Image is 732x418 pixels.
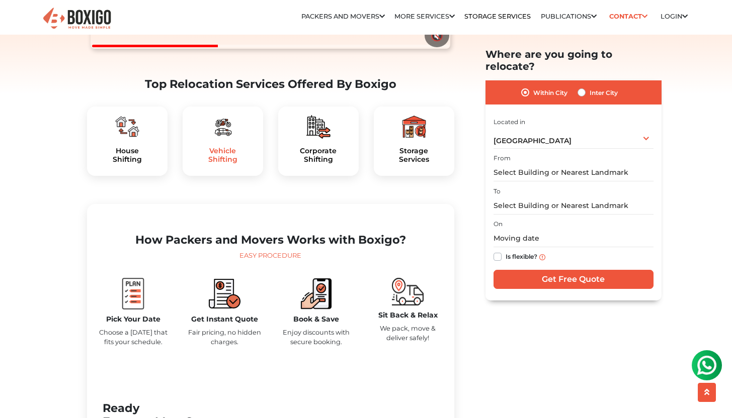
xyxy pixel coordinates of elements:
h5: Book & Save [278,315,355,324]
h5: Pick Your Date [95,315,172,324]
button: 🔇 [425,24,449,47]
h5: Sit Back & Relax [370,311,446,320]
a: HouseShifting [95,147,159,164]
h5: Corporate Shifting [286,147,351,164]
img: Boxigo [42,7,112,31]
span: [GEOGRAPHIC_DATA] [494,136,572,145]
label: On [494,220,503,229]
label: To [494,186,501,195]
img: boxigo_packers_and_movers_compare [209,278,240,309]
img: boxigo_packers_and_movers_plan [117,278,149,309]
input: Moving date [494,230,654,247]
input: Select Building or Nearest Landmark [494,164,654,181]
a: Contact [606,9,651,24]
button: scroll up [698,383,716,402]
label: From [494,154,511,163]
label: Located in [494,117,525,126]
div: Easy Procedure [95,251,446,261]
p: We pack, move & deliver safely! [370,324,446,343]
a: Publications [541,13,597,20]
label: Is flexible? [506,251,537,261]
h5: House Shifting [95,147,159,164]
a: Packers and Movers [301,13,385,20]
label: Within City [533,86,567,98]
a: More services [394,13,455,20]
img: boxigo_packers_and_movers_move [392,278,424,305]
img: boxigo_packers_and_movers_plan [115,115,139,139]
label: Inter City [590,86,618,98]
p: Fair pricing, no hidden charges. [187,328,263,347]
h2: How Packers and Movers Works with Boxigo? [95,233,446,247]
img: boxigo_packers_and_movers_plan [306,115,331,139]
p: Enjoy discounts with secure booking. [278,328,355,347]
p: Choose a [DATE] that fits your schedule. [95,328,172,347]
h5: Vehicle Shifting [191,147,255,164]
input: Get Free Quote [494,270,654,289]
img: boxigo_packers_and_movers_plan [402,115,426,139]
img: whatsapp-icon.svg [10,10,30,30]
h2: Where are you going to relocate? [485,48,662,72]
a: Login [661,13,688,20]
h5: Storage Services [382,147,446,164]
h2: Top Relocation Services Offered By Boxigo [87,77,454,91]
input: Select Building or Nearest Landmark [494,196,654,214]
img: info [539,254,545,260]
img: boxigo_packers_and_movers_plan [211,115,235,139]
a: StorageServices [382,147,446,164]
img: boxigo_packers_and_movers_book [300,278,332,309]
a: Storage Services [464,13,531,20]
h5: Get Instant Quote [187,315,263,324]
a: CorporateShifting [286,147,351,164]
a: VehicleShifting [191,147,255,164]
